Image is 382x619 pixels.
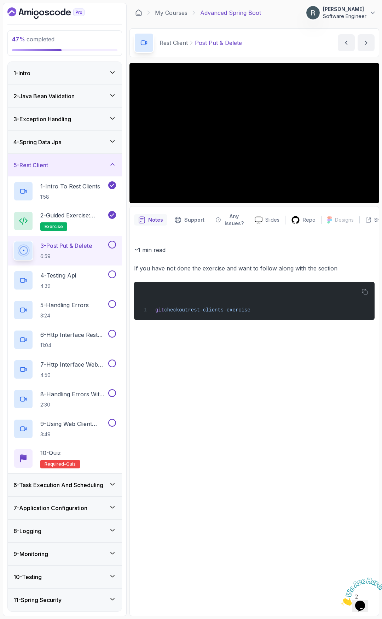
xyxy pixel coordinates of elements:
[13,419,116,439] button: 9-Using Web Client Directly3:49
[135,9,142,16] a: Dashboard
[40,211,107,220] p: 2 - Guided Exercise: Building a REST Client
[188,307,250,313] span: rest-clients-exercise
[8,108,122,130] button: 3-Exception Handling
[40,401,107,408] p: 2:30
[8,62,122,84] button: 1-Intro
[170,211,209,229] button: Support button
[195,39,242,47] p: Post Put & Delete
[212,211,249,229] button: Feedback button
[3,3,47,31] img: Chat attention grabber
[13,138,62,146] h3: 4 - Spring Data Jpa
[148,216,163,223] p: Notes
[8,566,122,588] button: 10-Testing
[40,372,107,379] p: 4:50
[12,36,25,43] span: 47 %
[323,13,366,20] p: Software Engineer
[40,301,89,309] p: 5 - Handling Errors
[13,389,116,409] button: 8-Handling Errors With Interface Web Client2:30
[40,271,76,280] p: 4 - Testing Api
[66,461,76,467] span: quiz
[7,7,101,19] a: Dashboard
[13,161,48,169] h3: 5 - Rest Client
[338,575,382,608] iframe: chat widget
[8,497,122,519] button: 7-Application Configuration
[8,543,122,565] button: 9-Monitoring
[134,245,375,255] p: ~1 min read
[164,307,188,313] span: checkout
[13,504,87,512] h3: 7 - Application Configuration
[8,520,122,542] button: 8-Logging
[40,312,89,319] p: 3:24
[40,449,61,457] p: 10 - Quiz
[8,154,122,176] button: 5-Rest Client
[134,263,375,273] p: If you have not done the exercise and want to follow along with the section
[8,85,122,107] button: 2-Java Bean Validation
[40,331,107,339] p: 6 - Http Interface Rest Client
[8,589,122,611] button: 11-Spring Security
[40,342,107,349] p: 11:04
[40,390,107,398] p: 8 - Handling Errors With Interface Web Client
[13,330,116,350] button: 6-Http Interface Rest Client11:04
[13,596,62,604] h3: 11 - Spring Security
[224,213,245,227] p: Any issues?
[13,360,116,379] button: 7-Http Interface Web Client4:50
[40,282,76,290] p: 4:39
[13,69,30,77] h3: 1 - Intro
[200,8,261,17] p: Advanced Spring Boot
[160,39,188,47] p: Rest Client
[40,431,107,438] p: 3:49
[335,216,354,223] p: Designs
[13,449,116,468] button: 10-QuizRequired-quiz
[13,241,116,261] button: 3-Post Put & Delete6:59
[45,224,63,229] span: exercise
[8,474,122,496] button: 6-Task Execution And Scheduling
[285,216,321,224] a: Repo
[134,211,167,229] button: notes button
[13,92,75,100] h3: 2 - Java Bean Validation
[306,6,376,20] button: user profile image[PERSON_NAME]Software Engineer
[13,211,116,231] button: 2-Guided Exercise: Building a REST Clientexercise
[13,115,71,123] h3: 3 - Exception Handling
[303,216,316,223] p: Repo
[358,34,375,51] button: next content
[249,216,285,224] a: Slides
[40,420,107,428] p: 9 - Using Web Client Directly
[306,6,320,19] img: user profile image
[40,360,107,369] p: 7 - Http Interface Web Client
[40,193,100,200] p: 1:58
[12,36,54,43] span: completed
[13,300,116,320] button: 5-Handling Errors3:24
[155,307,164,313] span: git
[13,270,116,290] button: 4-Testing Api4:39
[13,527,41,535] h3: 8 - Logging
[13,573,42,581] h3: 10 - Testing
[45,461,66,467] span: Required-
[40,253,92,260] p: 6:59
[8,131,122,153] button: 4-Spring Data Jpa
[40,241,92,250] p: 3 - Post Put & Delete
[3,3,6,9] span: 2
[265,216,279,223] p: Slides
[129,63,379,203] iframe: 2 - POST PUT & DELETE
[184,216,204,223] p: Support
[13,481,103,489] h3: 6 - Task Execution And Scheduling
[338,34,355,51] button: previous content
[155,8,187,17] a: My Courses
[13,181,116,201] button: 1-Intro To Rest Clients1:58
[323,6,366,13] p: [PERSON_NAME]
[13,550,48,558] h3: 9 - Monitoring
[40,182,100,191] p: 1 - Intro To Rest Clients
